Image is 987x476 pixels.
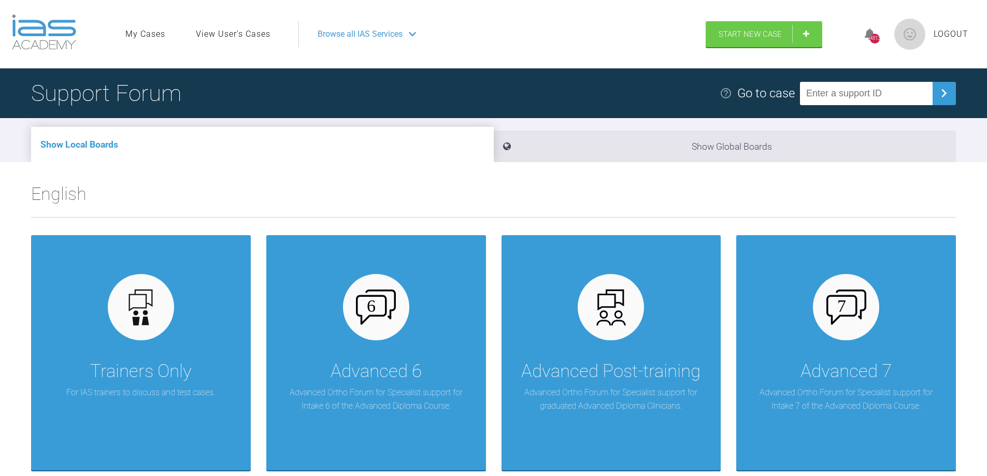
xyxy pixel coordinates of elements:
[121,287,161,327] img: default.3be3f38f.svg
[800,82,933,105] input: Enter a support ID
[502,235,721,470] a: Advanced Post-trainingAdvanced Ortho Forum for Specialist support for graduated Advanced Diploma ...
[706,21,822,47] a: Start New Case
[934,27,968,41] a: Logout
[196,27,270,41] a: View User's Cases
[12,15,76,50] img: logo-light.3e3ef733.png
[736,235,956,470] a: Advanced 7Advanced Ortho Forum for Specialist support for Intake 7 of the Advanced Diploma Course.
[517,386,706,412] p: Advanced Ortho Forum for Specialist support for graduated Advanced Diploma Clinicians.
[318,27,403,41] span: Browse all IAS Services
[356,290,396,325] img: advanced-6.cf6970cb.svg
[31,235,251,470] a: Trainers OnlyFor IAS trainers to discuss and test cases.
[125,27,165,41] a: My Cases
[31,180,956,217] h2: English
[331,357,422,386] div: Advanced 6
[31,75,181,111] h1: Support Forum
[826,290,866,325] img: advanced-7.aa0834c3.svg
[720,87,732,99] img: help.e70b9f3d.svg
[90,357,192,386] div: Trainers Only
[752,386,940,412] p: Advanced Ortho Forum for Specialist support for Intake 7 of the Advanced Diploma Course.
[521,357,700,386] div: Advanced Post-training
[800,357,892,386] div: Advanced 7
[266,235,486,470] a: Advanced 6Advanced Ortho Forum for Specialist support for Intake 6 of the Advanced Diploma Course.
[494,131,956,162] li: Show Global Boards
[737,83,795,103] div: Go to case
[894,19,925,50] img: profile.png
[31,127,494,162] li: Show Local Boards
[591,287,631,327] img: advanced.73cea251.svg
[66,386,215,399] p: For IAS trainers to discuss and test cases.
[282,386,470,412] p: Advanced Ortho Forum for Specialist support for Intake 6 of the Advanced Diploma Course.
[936,85,952,102] img: chevronRight.28bd32b0.svg
[870,34,880,44] div: 4813
[719,30,782,39] span: Start New Case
